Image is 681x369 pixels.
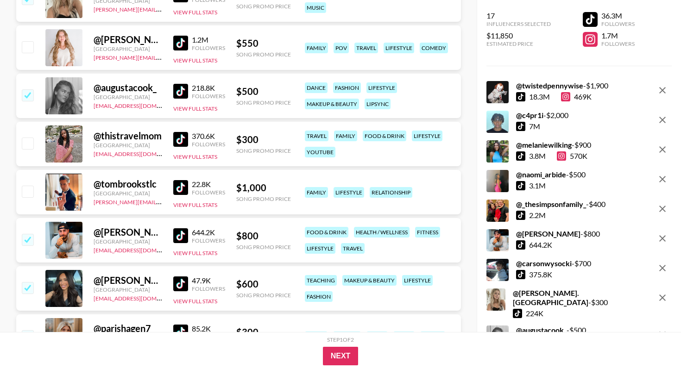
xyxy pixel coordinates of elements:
img: TikTok [173,276,188,291]
div: fitness [415,227,440,238]
div: travel [305,131,328,141]
div: 224K [526,309,543,318]
div: 375.8K [529,270,552,279]
div: @ tombrookstlc [94,178,162,190]
div: $ 600 [236,278,291,290]
div: 2.2M [529,211,546,220]
a: [EMAIL_ADDRESS][DOMAIN_NAME] [94,100,187,109]
img: TikTok [173,84,188,99]
button: Next [323,347,359,365]
div: lifestyle [366,82,397,93]
div: [GEOGRAPHIC_DATA] [94,190,162,197]
div: lifestyle [412,131,442,141]
div: Followers [192,44,225,51]
div: 18.3M [529,92,550,101]
div: @ parishagen7 [94,323,162,334]
strong: @ naomi_arbide [516,170,566,179]
div: @ thistravelmom [94,130,162,142]
div: travel [341,243,365,254]
button: remove [653,140,672,159]
div: fashion [305,291,333,302]
div: 3.1M [529,181,546,190]
div: [GEOGRAPHIC_DATA] [94,238,162,245]
div: [GEOGRAPHIC_DATA] [94,142,162,149]
div: lipsync [365,99,391,109]
div: @ [PERSON_NAME].[PERSON_NAME] [94,275,162,286]
button: remove [653,229,672,248]
button: View Full Stats [173,201,217,208]
div: Song Promo Price [236,292,291,299]
button: remove [653,259,672,277]
div: food & drink [305,227,348,238]
img: TikTok [173,228,188,243]
div: Followers [192,285,225,292]
a: [PERSON_NAME][EMAIL_ADDRESS][DOMAIN_NAME] [94,197,231,206]
strong: @ [PERSON_NAME] [516,229,580,238]
img: TikTok [173,132,188,147]
div: - $ 800 [516,229,600,238]
div: $ 300 [236,134,291,145]
div: dance [305,82,328,93]
button: View Full Stats [173,105,217,112]
div: - $ 400 [516,200,605,209]
div: youtube [305,147,335,157]
div: $ 500 [236,86,291,97]
div: family [305,43,328,53]
img: TikTok [173,180,188,195]
div: 47.9K [192,276,225,285]
div: 644.2K [529,240,552,250]
button: remove [653,111,672,129]
div: fashion [333,82,361,93]
strong: @ _thesimpsonfamily_ [516,200,586,208]
div: - $ 1,900 [516,81,608,90]
div: @ augustacook_ [94,82,162,94]
div: makeup & beauty [342,275,397,286]
div: lifestyle [402,275,433,286]
div: - $ 2,000 [516,111,568,120]
button: View Full Stats [173,57,217,64]
div: music [305,2,326,13]
div: 7M [529,122,540,131]
button: remove [653,288,672,307]
div: Song Promo Price [236,147,291,154]
img: TikTok [173,36,188,50]
iframe: Drift Widget Chat Controller [635,323,670,358]
button: View Full Stats [173,250,217,256]
strong: @ carsonwysocki [516,259,572,268]
div: sport [393,331,415,342]
div: Followers [192,141,225,148]
div: [GEOGRAPHIC_DATA] [94,45,162,52]
div: @ [PERSON_NAME] [94,226,162,238]
div: Followers [601,20,635,27]
div: $ 300 [236,326,291,338]
div: relationship [370,187,412,198]
a: [EMAIL_ADDRESS][DOMAIN_NAME] [94,245,187,254]
div: 36.3M [601,11,635,20]
div: Estimated Price [486,40,551,47]
div: Song Promo Price [236,3,291,10]
img: TikTok [173,325,188,339]
div: Song Promo Price [236,51,291,58]
div: @ [PERSON_NAME].[PERSON_NAME] [94,34,162,45]
div: $ 1,000 [236,182,291,194]
div: $ 550 [236,38,291,49]
div: fitness [420,331,445,342]
div: Song Promo Price [236,244,291,250]
div: 469K [561,92,592,101]
div: Followers [192,237,225,244]
div: makeup & beauty [305,99,359,109]
div: - $ 500 [516,170,586,179]
div: 22.8K [192,180,225,189]
div: Song Promo Price [236,99,291,106]
a: [EMAIL_ADDRESS][DOMAIN_NAME] [94,149,187,157]
div: 1.2M [192,35,225,44]
div: fashion [333,331,361,342]
strong: @ augustacook_ [516,325,567,334]
button: remove [653,200,672,218]
div: 644.2K [192,228,225,237]
div: family [334,131,357,141]
div: Followers [601,40,635,47]
div: family [305,187,328,198]
div: Followers [192,93,225,100]
button: View Full Stats [173,153,217,160]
